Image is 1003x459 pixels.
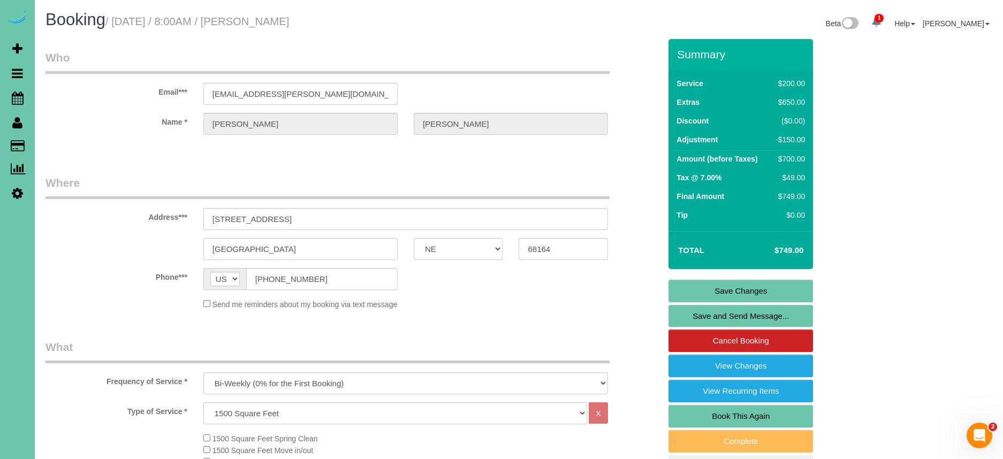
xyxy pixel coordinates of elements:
label: Frequency of Service * [37,372,195,387]
label: Final Amount [677,191,724,202]
span: 1500 Square Feet Spring Clean [212,434,318,443]
label: Tip [677,210,688,220]
div: $200.00 [772,78,805,89]
label: Extras [677,97,700,108]
a: View Recurring Items [668,380,813,402]
h3: Summary [677,48,808,60]
span: Send me reminders about my booking via text message [212,300,398,309]
label: Adjustment [677,134,718,145]
span: 2 [989,423,997,431]
a: 1 [866,11,887,34]
iframe: Intercom live chat [967,423,992,448]
a: Book This Again [668,405,813,427]
div: ($0.00) [772,116,805,126]
label: Name * [37,113,195,127]
label: Service [677,78,703,89]
a: Save Changes [668,280,813,302]
div: $700.00 [772,154,805,164]
span: 1500 Square Feet Move in/out [212,446,313,455]
a: Cancel Booking [668,330,813,352]
a: Beta [826,19,859,28]
strong: Total [678,246,704,255]
img: Automaid Logo [6,11,28,26]
legend: Who [45,50,610,74]
label: Tax @ 7.00% [677,172,721,183]
span: Booking [45,10,105,29]
h4: $749.00 [742,246,803,255]
small: / [DATE] / 8:00AM / [PERSON_NAME] [105,16,289,27]
a: View Changes [668,355,813,377]
a: Save and Send Message... [668,305,813,327]
a: Help [894,19,915,28]
label: Discount [677,116,709,126]
div: $749.00 [772,191,805,202]
div: $49.00 [772,172,805,183]
label: Amount (before Taxes) [677,154,757,164]
span: 1 [875,14,884,22]
legend: Where [45,175,610,199]
div: $650.00 [772,97,805,108]
div: -$150.00 [772,134,805,145]
label: Type of Service * [37,402,195,417]
legend: What [45,339,610,363]
a: [PERSON_NAME] [923,19,990,28]
img: New interface [841,17,858,31]
div: $0.00 [772,210,805,220]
